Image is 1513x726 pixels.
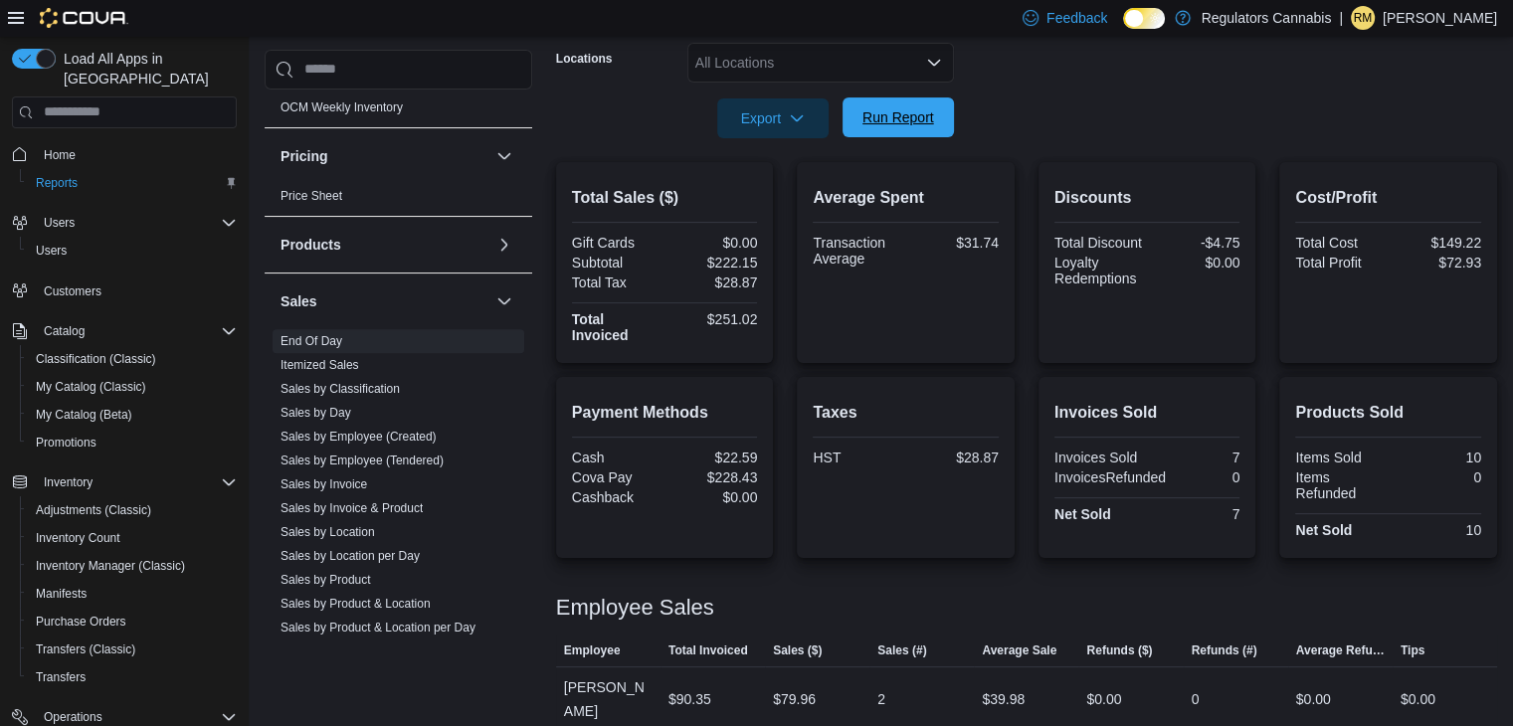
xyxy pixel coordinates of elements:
[910,235,999,251] div: $31.74
[281,357,359,373] span: Itemized Sales
[1295,522,1352,538] strong: Net Sold
[982,687,1025,711] div: $39.98
[4,209,245,237] button: Users
[36,586,87,602] span: Manifests
[28,239,237,263] span: Users
[1295,401,1481,425] h2: Products Sold
[28,375,154,399] a: My Catalog (Classic)
[28,610,237,634] span: Purchase Orders
[36,142,237,167] span: Home
[28,375,237,399] span: My Catalog (Classic)
[36,211,83,235] button: Users
[20,580,245,608] button: Manifests
[1201,6,1331,30] p: Regulators Cannabis
[36,379,146,395] span: My Catalog (Classic)
[556,51,613,67] label: Locations
[28,403,140,427] a: My Catalog (Beta)
[36,279,109,303] a: Customers
[668,642,748,658] span: Total Invoiced
[556,596,714,620] h3: Employee Sales
[1296,642,1385,658] span: Average Refund
[40,8,128,28] img: Cova
[28,637,237,661] span: Transfers (Classic)
[572,401,758,425] h2: Payment Methods
[1151,255,1239,271] div: $0.00
[668,489,757,505] div: $0.00
[668,274,757,290] div: $28.87
[36,470,237,494] span: Inventory
[20,635,245,663] button: Transfers (Classic)
[668,687,711,711] div: $90.35
[36,669,86,685] span: Transfers
[1351,6,1375,30] div: Rachel McLennan
[36,530,120,546] span: Inventory Count
[20,524,245,552] button: Inventory Count
[1401,642,1424,658] span: Tips
[572,274,661,290] div: Total Tax
[813,235,901,267] div: Transaction Average
[813,186,999,210] h2: Average Spent
[28,347,237,371] span: Classification (Classic)
[44,323,85,339] span: Catalog
[281,405,351,421] span: Sales by Day
[28,171,86,195] a: Reports
[281,100,403,114] a: OCM Weekly Inventory
[1354,6,1373,30] span: RM
[28,431,104,454] a: Promotions
[281,334,342,348] a: End Of Day
[20,608,245,635] button: Purchase Orders
[281,572,371,588] span: Sales by Product
[281,501,423,515] a: Sales by Invoice & Product
[265,329,532,671] div: Sales
[28,582,95,606] a: Manifests
[572,469,661,485] div: Cova Pay
[843,97,954,137] button: Run Report
[281,189,342,203] a: Price Sheet
[281,500,423,516] span: Sales by Invoice & Product
[910,450,999,465] div: $28.87
[281,621,475,635] a: Sales by Product & Location per Day
[36,641,135,657] span: Transfers (Classic)
[28,239,75,263] a: Users
[572,311,629,343] strong: Total Invoiced
[1393,255,1481,271] div: $72.93
[717,98,829,138] button: Export
[281,548,420,564] span: Sales by Location per Day
[281,381,400,397] span: Sales by Classification
[36,319,237,343] span: Catalog
[44,147,76,163] span: Home
[20,429,245,456] button: Promotions
[877,642,926,658] span: Sales (#)
[281,188,342,204] span: Price Sheet
[1393,450,1481,465] div: 10
[44,474,93,490] span: Inventory
[982,642,1056,658] span: Average Sale
[1295,186,1481,210] h2: Cost/Profit
[20,496,245,524] button: Adjustments (Classic)
[36,470,100,494] button: Inventory
[1295,450,1384,465] div: Items Sold
[36,278,237,303] span: Customers
[281,235,488,255] button: Products
[28,171,237,195] span: Reports
[1151,450,1239,465] div: 7
[1295,235,1384,251] div: Total Cost
[28,498,159,522] a: Adjustments (Classic)
[492,144,516,168] button: Pricing
[36,211,237,235] span: Users
[20,237,245,265] button: Users
[1192,642,1257,658] span: Refunds (#)
[281,525,375,539] a: Sales by Location
[265,95,532,127] div: OCM
[572,255,661,271] div: Subtotal
[281,235,341,255] h3: Products
[36,502,151,518] span: Adjustments (Classic)
[36,435,96,451] span: Promotions
[1054,450,1143,465] div: Invoices Sold
[1401,687,1435,711] div: $0.00
[668,255,757,271] div: $222.15
[668,235,757,251] div: $0.00
[28,582,237,606] span: Manifests
[1295,469,1384,501] div: Items Refunded
[28,610,134,634] a: Purchase Orders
